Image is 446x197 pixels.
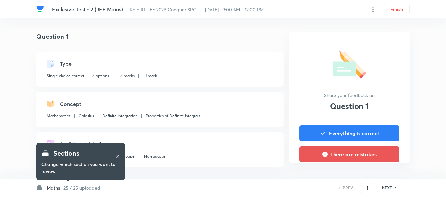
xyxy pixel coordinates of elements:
[92,73,109,79] p: 4 options
[324,92,375,99] p: Share your feedback on
[102,113,137,119] p: Definite Integration
[146,113,200,119] p: Properties of Definite Integrals
[60,100,81,108] h5: Concept
[333,49,366,79] img: questionFeedback.svg
[47,100,55,108] img: questionConcept.svg
[143,73,157,79] p: - 1 mark
[41,161,120,175] h6: Change which section you want to review
[36,5,47,13] a: Company Logo
[47,60,55,68] img: questionType.svg
[63,185,100,191] h6: 25 / 25 uploaded
[36,5,44,13] img: Company Logo
[47,185,62,191] h6: Maths ·
[79,113,94,119] p: Calculus
[117,73,135,79] p: + 4 marks
[60,60,72,68] h5: Type
[382,185,392,191] h6: NEXT
[384,4,410,14] button: Finish
[343,185,353,191] h6: PREV
[36,32,284,41] h4: Question 1
[47,73,84,79] p: Single choice correct
[53,148,79,158] h4: Sections
[299,125,399,141] button: Everything is correct
[47,113,70,119] p: Mathematics
[144,153,166,159] p: No equation
[130,6,264,12] span: Kota IIT JEE 2026 Conquer SRG ... | [DATE] · 9:00 AM - 12:00 PM
[299,146,399,162] button: There are mistakes
[330,101,369,111] h3: Question 1
[52,6,123,12] span: Exclusive Test - 2 (JEE Mains)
